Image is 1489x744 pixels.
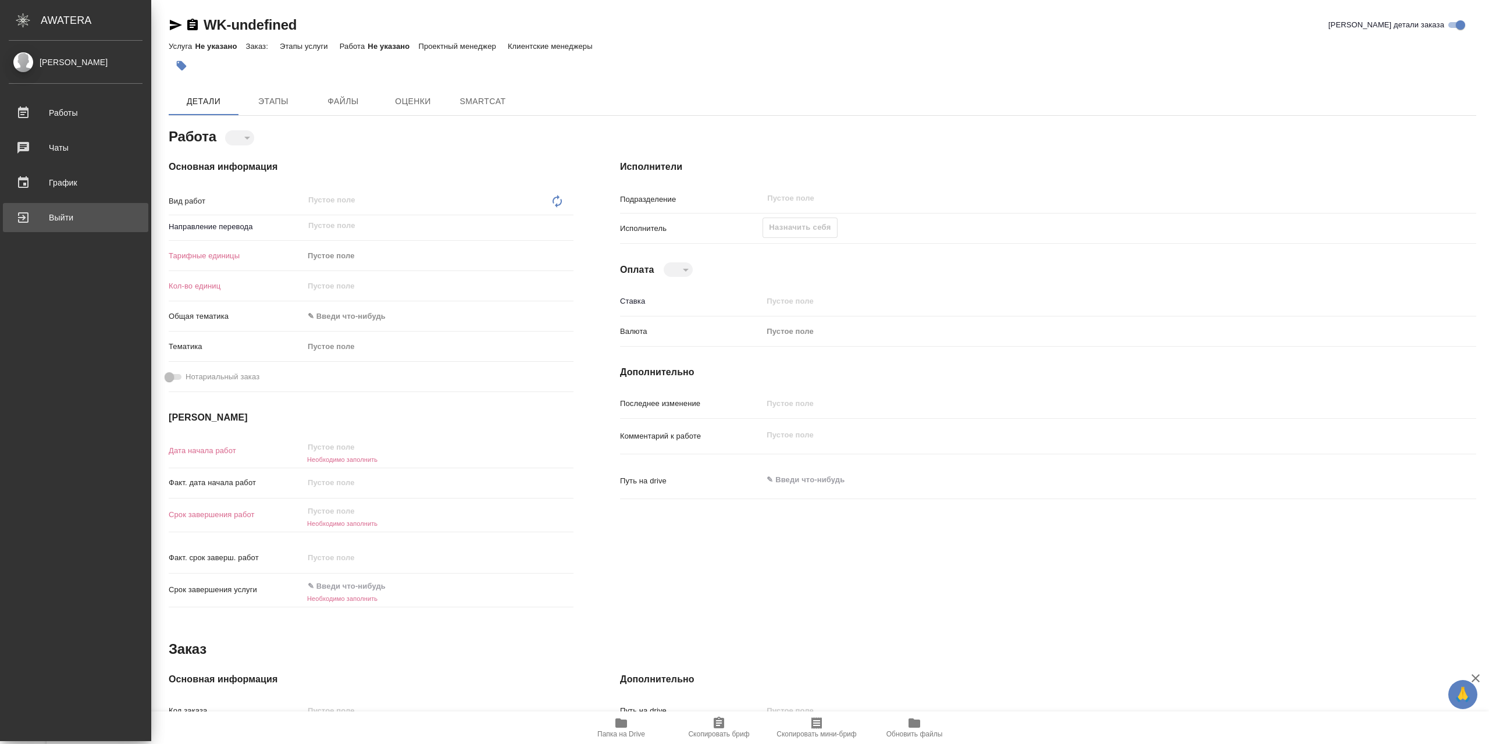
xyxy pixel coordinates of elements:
[225,130,254,145] div: ​
[597,730,645,738] span: Папка на Drive
[169,221,304,233] p: Направление перевода
[186,371,259,383] span: Нотариальный заказ
[304,277,573,294] input: Пустое поле
[620,475,763,487] p: Путь на drive
[41,9,151,32] div: AWATERA
[9,104,143,122] div: Работы
[169,18,183,32] button: Скопировать ссылку для ЯМессенджера
[304,439,405,455] input: Пустое поле
[169,280,304,292] p: Кол-во единиц
[620,398,763,410] p: Последнее изменение
[776,730,856,738] span: Скопировать мини-бриф
[1453,682,1473,707] span: 🙏
[9,174,143,191] div: График
[169,53,194,79] button: Добавить тэг
[169,584,304,596] p: Срок завершения услуги
[308,250,560,262] div: Пустое поле
[169,509,304,521] p: Срок завершения работ
[304,578,405,595] input: ✎ Введи что-нибудь
[455,94,511,109] span: SmartCat
[169,705,304,717] p: Код заказа
[169,341,304,353] p: Тематика
[308,311,560,322] div: ✎ Введи что-нибудь
[176,94,231,109] span: Детали
[620,705,763,717] p: Путь на drive
[304,474,405,491] input: Пустое поле
[304,337,573,357] div: Пустое поле
[195,42,245,51] p: Не указано
[766,191,1377,205] input: Пустое поле
[767,326,1391,337] div: Пустое поле
[620,430,763,442] p: Комментарий к работе
[1448,680,1477,709] button: 🙏
[865,711,963,744] button: Обновить файлы
[169,195,304,207] p: Вид работ
[204,17,297,33] a: WK-undefined
[245,94,301,109] span: Этапы
[620,672,1476,686] h4: Дополнительно
[307,219,546,233] input: Пустое поле
[169,125,216,146] h2: Работа
[304,702,573,719] input: Пустое поле
[340,42,368,51] p: Работа
[768,711,865,744] button: Скопировать мини-бриф
[315,94,371,109] span: Файлы
[3,168,148,197] a: График
[308,341,560,353] div: Пустое поле
[508,42,596,51] p: Клиентские менеджеры
[763,322,1405,341] div: Пустое поле
[620,296,763,307] p: Ставка
[620,223,763,234] p: Исполнитель
[763,395,1405,412] input: Пустое поле
[418,42,498,51] p: Проектный менеджер
[9,139,143,156] div: Чаты
[620,365,1476,379] h4: Дополнительно
[664,262,693,277] div: ​
[3,203,148,232] a: Выйти
[3,98,148,127] a: Работы
[169,445,304,457] p: Дата начала работ
[304,246,573,266] div: Пустое поле
[169,160,573,174] h4: Основная информация
[304,520,573,527] h6: Необходимо заполнить
[169,672,573,686] h4: Основная информация
[304,595,573,602] h6: Необходимо заполнить
[385,94,441,109] span: Оценки
[763,293,1405,309] input: Пустое поле
[9,209,143,226] div: Выйти
[169,411,573,425] h4: [PERSON_NAME]
[368,42,418,51] p: Не указано
[3,133,148,162] a: Чаты
[304,549,405,566] input: Пустое поле
[620,263,654,277] h4: Оплата
[763,702,1405,719] input: Пустое поле
[280,42,331,51] p: Этапы услуги
[9,56,143,69] div: [PERSON_NAME]
[169,250,304,262] p: Тарифные единицы
[186,18,200,32] button: Скопировать ссылку
[169,640,206,658] h2: Заказ
[620,194,763,205] p: Подразделение
[688,730,749,738] span: Скопировать бриф
[1328,19,1444,31] span: [PERSON_NAME] детали заказа
[169,552,304,564] p: Факт. срок заверш. работ
[304,503,405,520] input: Пустое поле
[620,160,1476,174] h4: Исполнители
[169,477,304,489] p: Факт. дата начала работ
[886,730,943,738] span: Обновить файлы
[169,311,304,322] p: Общая тематика
[245,42,270,51] p: Заказ:
[620,326,763,337] p: Валюта
[670,711,768,744] button: Скопировать бриф
[169,42,195,51] p: Услуга
[304,456,573,463] h6: Необходимо заполнить
[304,307,573,326] div: ✎ Введи что-нибудь
[572,711,670,744] button: Папка на Drive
